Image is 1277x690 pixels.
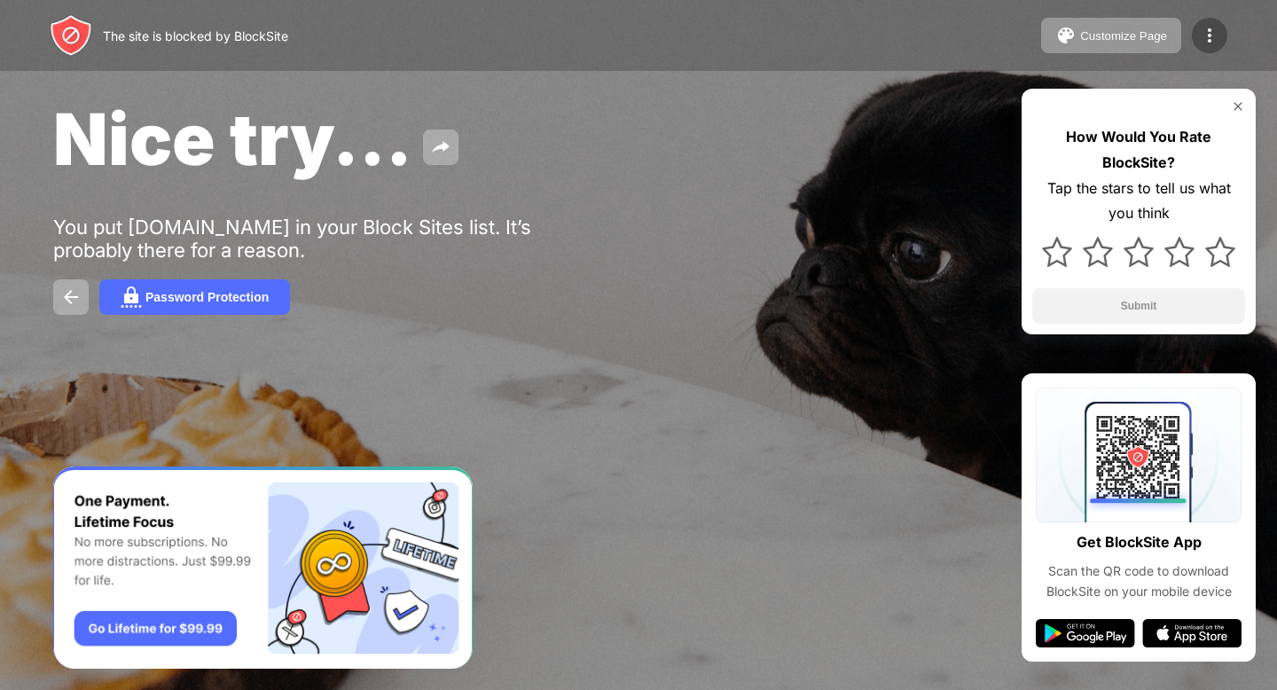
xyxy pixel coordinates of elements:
[1077,529,1202,555] div: Get BlockSite App
[53,467,473,670] iframe: Banner
[145,290,269,304] div: Password Protection
[53,216,601,262] div: You put [DOMAIN_NAME] in your Block Sites list. It’s probably there for a reason.
[1164,237,1195,267] img: star.svg
[1036,388,1242,522] img: qrcode.svg
[1083,237,1113,267] img: star.svg
[103,28,288,43] div: The site is blocked by BlockSite
[50,14,92,57] img: header-logo.svg
[1032,288,1245,324] button: Submit
[1032,176,1245,227] div: Tap the stars to tell us what you think
[1042,237,1072,267] img: star.svg
[1205,237,1235,267] img: star.svg
[1032,124,1245,176] div: How Would You Rate BlockSite?
[1036,561,1242,601] div: Scan the QR code to download BlockSite on your mobile device
[1124,237,1154,267] img: star.svg
[1055,25,1077,46] img: pallet.svg
[1231,99,1245,114] img: rate-us-close.svg
[60,286,82,308] img: back.svg
[1199,25,1220,46] img: menu-icon.svg
[1036,619,1135,647] img: google-play.svg
[1041,18,1181,53] button: Customize Page
[53,96,412,182] span: Nice try...
[430,137,451,158] img: share.svg
[99,279,290,315] button: Password Protection
[121,286,142,308] img: password.svg
[1142,619,1242,647] img: app-store.svg
[1080,29,1167,43] div: Customize Page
